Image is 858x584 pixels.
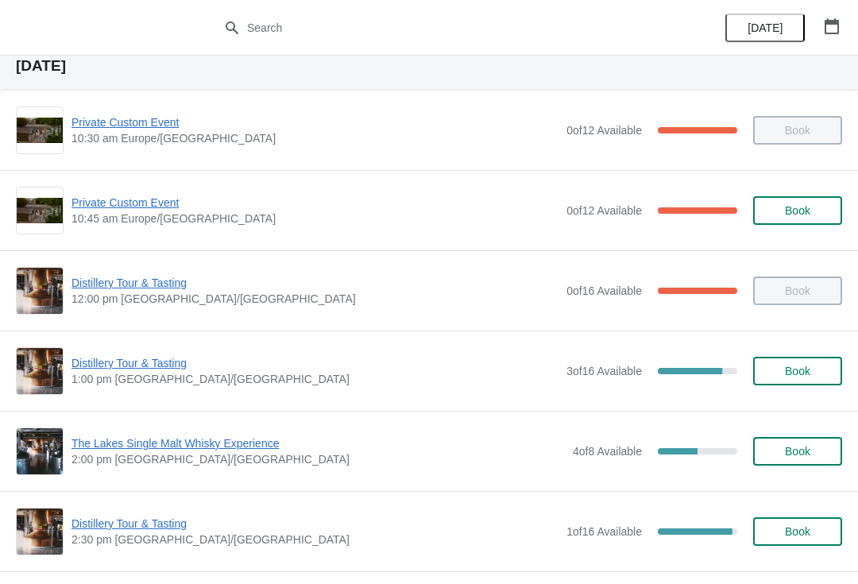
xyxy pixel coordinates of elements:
h2: [DATE] [16,58,842,74]
button: [DATE] [725,14,805,42]
button: Book [753,437,842,466]
button: Book [753,517,842,546]
span: 10:30 am Europe/[GEOGRAPHIC_DATA] [71,130,558,146]
img: Distillery Tour & Tasting | | 2:30 pm Europe/London [17,509,63,555]
span: Book [785,525,810,538]
span: 10:45 am Europe/[GEOGRAPHIC_DATA] [71,211,558,226]
button: Book [753,196,842,225]
span: 0 of 12 Available [566,124,642,137]
img: Distillery Tour & Tasting | | 12:00 pm Europe/London [17,268,63,314]
span: 2:30 pm [GEOGRAPHIC_DATA]/[GEOGRAPHIC_DATA] [71,532,558,547]
span: Book [785,204,810,217]
span: 0 of 12 Available [566,204,642,217]
span: 1:00 pm [GEOGRAPHIC_DATA]/[GEOGRAPHIC_DATA] [71,371,558,387]
span: The Lakes Single Malt Whisky Experience [71,435,565,451]
img: Private Custom Event | | 10:30 am Europe/London [17,118,63,144]
span: 2:00 pm [GEOGRAPHIC_DATA]/[GEOGRAPHIC_DATA] [71,451,565,467]
span: Distillery Tour & Tasting [71,516,558,532]
img: Distillery Tour & Tasting | | 1:00 pm Europe/London [17,348,63,394]
span: Private Custom Event [71,114,558,130]
span: Book [785,445,810,458]
span: 4 of 8 Available [573,445,642,458]
img: Private Custom Event | | 10:45 am Europe/London [17,198,63,224]
span: 0 of 16 Available [566,284,642,297]
span: 3 of 16 Available [566,365,642,377]
span: Private Custom Event [71,195,558,211]
input: Search [246,14,643,42]
button: Book [753,357,842,385]
span: 12:00 pm [GEOGRAPHIC_DATA]/[GEOGRAPHIC_DATA] [71,291,558,307]
img: The Lakes Single Malt Whisky Experience | | 2:00 pm Europe/London [17,428,63,474]
span: Distillery Tour & Tasting [71,355,558,371]
span: 1 of 16 Available [566,525,642,538]
span: [DATE] [748,21,783,34]
span: Distillery Tour & Tasting [71,275,558,291]
span: Book [785,365,810,377]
